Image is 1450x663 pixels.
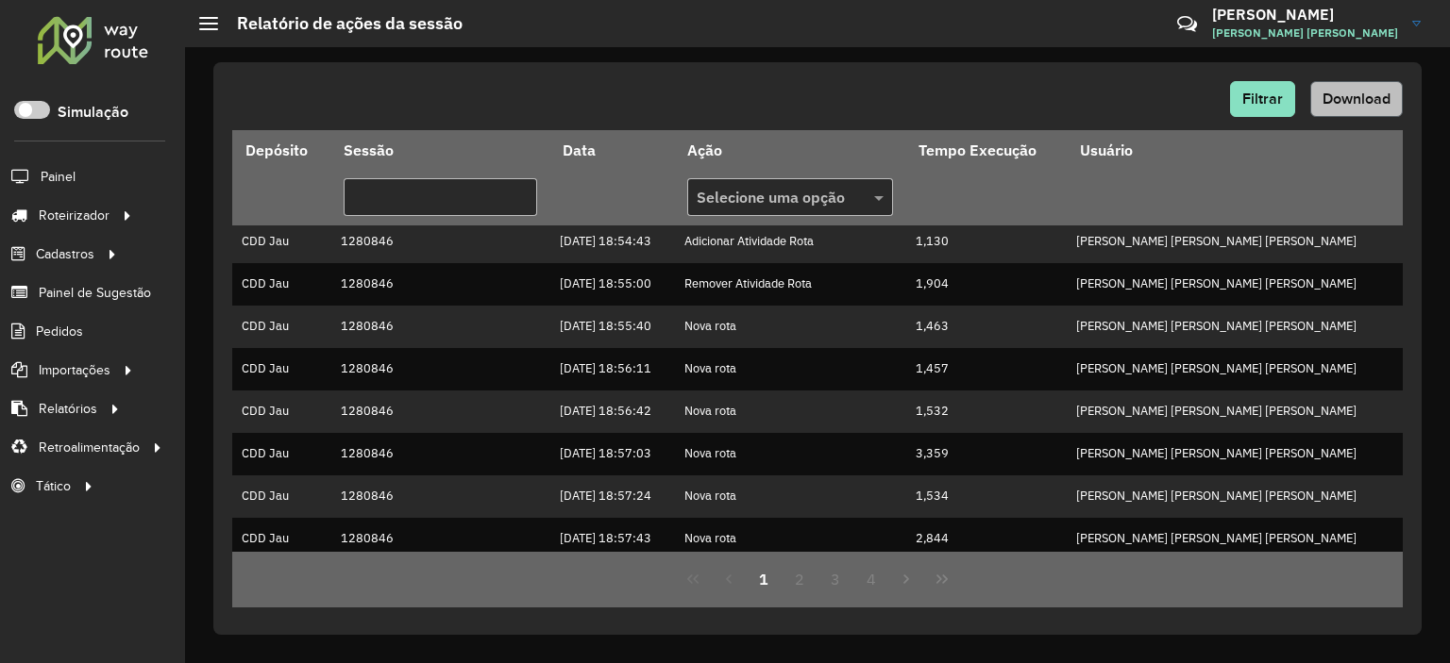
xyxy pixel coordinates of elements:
td: 1280846 [330,390,549,433]
td: CDD Jau [232,306,330,348]
span: Painel [41,167,76,187]
td: [DATE] 18:54:43 [549,221,674,263]
td: CDD Jau [232,348,330,390]
button: Filtrar [1230,81,1295,117]
td: [DATE] 18:57:03 [549,433,674,475]
td: [DATE] 18:57:24 [549,475,674,518]
td: 1,463 [906,306,1067,348]
span: Tático [36,476,71,496]
td: 1280846 [330,475,549,518]
td: CDD Jau [232,390,330,433]
a: Contato Rápido [1167,4,1207,44]
th: Ação [674,130,905,170]
td: Remover Atividade Rota [674,263,905,306]
button: 1 [747,561,783,597]
td: [PERSON_NAME] [PERSON_NAME] [PERSON_NAME] [1067,263,1403,306]
td: CDD Jau [232,433,330,475]
td: 1280846 [330,263,549,306]
button: 4 [853,561,889,597]
td: [PERSON_NAME] [PERSON_NAME] [PERSON_NAME] [1067,518,1403,560]
td: [PERSON_NAME] [PERSON_NAME] [PERSON_NAME] [1067,475,1403,518]
td: 1280846 [330,518,549,560]
td: 1,534 [906,475,1067,518]
td: CDD Jau [232,263,330,306]
th: Depósito [232,130,330,170]
span: Retroalimentação [39,438,140,457]
h3: [PERSON_NAME] [1212,6,1398,24]
td: Nova rota [674,518,905,560]
td: 1280846 [330,348,549,390]
span: [PERSON_NAME] [PERSON_NAME] [1212,25,1398,41]
label: Simulação [58,101,128,124]
td: [DATE] 18:56:42 [549,390,674,433]
td: CDD Jau [232,475,330,518]
span: Cadastros [36,244,94,264]
button: 2 [782,561,818,597]
button: 3 [818,561,853,597]
td: [DATE] 18:56:11 [549,348,674,390]
span: Painel de Sugestão [39,283,151,303]
td: 1,532 [906,390,1067,433]
td: 2,844 [906,518,1067,560]
td: 1,130 [906,221,1067,263]
td: 1280846 [330,221,549,263]
td: [PERSON_NAME] [PERSON_NAME] [PERSON_NAME] [1067,221,1403,263]
span: Pedidos [36,322,83,341]
span: Roteirizador [39,206,110,225]
td: [PERSON_NAME] [PERSON_NAME] [PERSON_NAME] [1067,306,1403,348]
th: Sessão [330,130,549,170]
th: Usuário [1067,130,1403,170]
span: Relatórios [39,399,97,419]
span: Filtrar [1242,91,1283,107]
h2: Relatório de ações da sessão [218,13,463,34]
td: Nova rota [674,475,905,518]
td: Nova rota [674,306,905,348]
td: 1280846 [330,433,549,475]
td: CDD Jau [232,221,330,263]
td: 1280846 [330,306,549,348]
td: 3,359 [906,433,1067,475]
td: Nova rota [674,390,905,433]
button: Last Page [924,561,960,597]
td: [DATE] 18:55:40 [549,306,674,348]
button: Download [1310,81,1403,117]
span: Download [1323,91,1391,107]
button: Next Page [888,561,924,597]
td: 1,904 [906,263,1067,306]
td: [PERSON_NAME] [PERSON_NAME] [PERSON_NAME] [1067,390,1403,433]
td: 1,457 [906,348,1067,390]
td: CDD Jau [232,518,330,560]
td: [PERSON_NAME] [PERSON_NAME] [PERSON_NAME] [1067,433,1403,475]
th: Tempo Execução [906,130,1067,170]
td: Nova rota [674,348,905,390]
td: [DATE] 18:55:00 [549,263,674,306]
td: [PERSON_NAME] [PERSON_NAME] [PERSON_NAME] [1067,348,1403,390]
td: [DATE] 18:57:43 [549,518,674,560]
td: Nova rota [674,433,905,475]
td: Adicionar Atividade Rota [674,221,905,263]
span: Importações [39,360,110,380]
th: Data [549,130,674,170]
